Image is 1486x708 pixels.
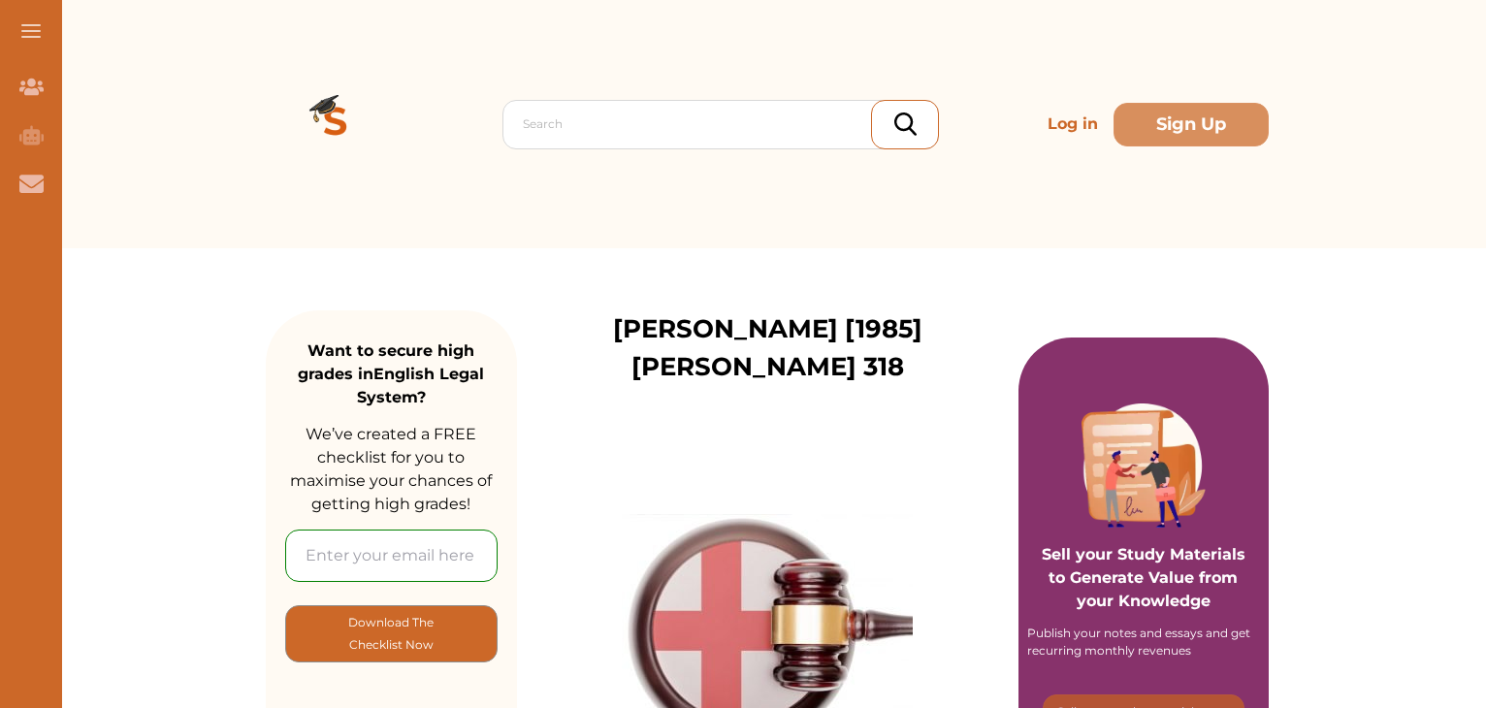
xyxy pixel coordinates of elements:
input: Enter your email here [285,530,498,582]
p: [PERSON_NAME] [1985] [PERSON_NAME] 318 [517,310,1018,386]
strong: Want to secure high grades in English Legal System ? [298,341,484,406]
p: Sell your Study Materials to Generate Value from your Knowledge [1038,489,1250,613]
button: [object Object] [285,605,498,662]
span: We’ve created a FREE checklist for you to maximise your chances of getting high grades! [290,425,492,513]
p: Log in [1040,105,1106,144]
button: Sign Up [1114,103,1269,146]
p: Download The Checklist Now [325,611,458,657]
img: Logo [266,54,405,194]
img: search_icon [894,113,917,136]
div: Publish your notes and essays and get recurring monthly revenues [1027,625,1260,660]
img: Purple card image [1082,403,1206,528]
